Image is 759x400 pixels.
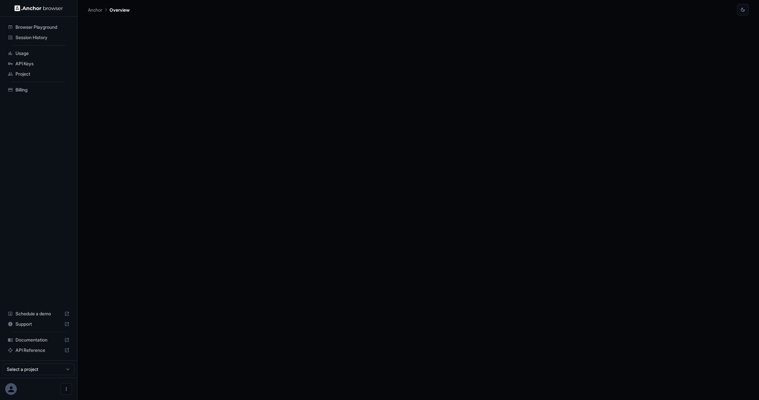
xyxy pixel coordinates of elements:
span: Session History [16,34,69,41]
div: Documentation [5,335,72,345]
span: Project [16,71,69,77]
span: Support [16,321,62,327]
span: Documentation [16,337,62,343]
button: Open menu [60,383,72,395]
div: API Reference [5,345,72,355]
span: Browser Playground [16,24,69,30]
p: Overview [110,6,130,13]
p: Anchor [88,6,102,13]
span: Usage [16,50,69,57]
img: Anchor Logo [15,5,63,11]
div: Usage [5,48,72,58]
div: API Keys [5,58,72,69]
div: Support [5,319,72,329]
div: Billing [5,85,72,95]
div: Project [5,69,72,79]
div: Schedule a demo [5,309,72,319]
span: API Keys [16,60,69,67]
span: API Reference [16,347,62,353]
span: Schedule a demo [16,311,62,317]
span: Billing [16,87,69,93]
div: Browser Playground [5,22,72,32]
nav: breadcrumb [88,6,130,13]
div: Session History [5,32,72,43]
